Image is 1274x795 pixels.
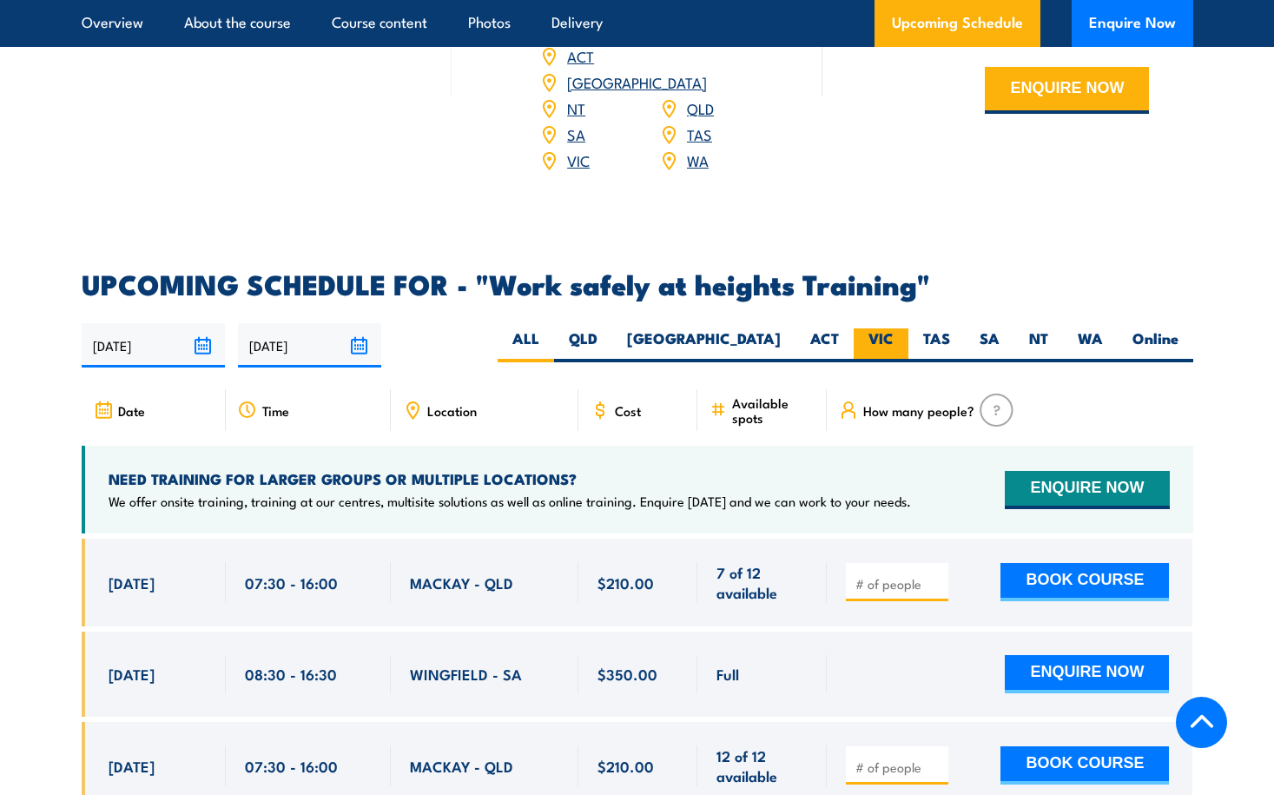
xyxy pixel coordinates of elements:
label: SA [965,328,1014,362]
span: 08:30 - 16:30 [245,664,337,684]
label: NT [1014,328,1063,362]
span: 7 of 12 available [716,562,808,603]
span: $350.00 [597,664,657,684]
label: WA [1063,328,1118,362]
h2: UPCOMING SCHEDULE FOR - "Work safely at heights Training" [82,271,1193,295]
button: ENQUIRE NOW [1005,471,1169,509]
input: From date [82,323,225,368]
a: WA [687,149,709,170]
h4: NEED TRAINING FOR LARGER GROUPS OR MULTIPLE LOCATIONS? [109,469,911,488]
a: TAS [687,123,712,144]
span: Available spots [732,395,815,425]
input: # of people [855,759,942,776]
a: VIC [567,149,590,170]
label: ALL [498,328,554,362]
span: 07:30 - 16:00 [245,756,338,776]
span: How many people? [863,403,974,418]
label: Online [1118,328,1193,362]
span: Date [118,403,145,418]
input: # of people [855,575,942,593]
span: 07:30 - 16:00 [245,573,338,593]
button: BOOK COURSE [1000,746,1169,785]
label: TAS [908,328,965,362]
label: ACT [795,328,854,362]
span: $210.00 [597,756,654,776]
span: MACKAY - QLD [410,573,513,593]
input: To date [238,323,381,368]
a: [GEOGRAPHIC_DATA] [567,71,707,92]
span: $210.00 [597,573,654,593]
label: QLD [554,328,612,362]
span: [DATE] [109,573,155,593]
button: BOOK COURSE [1000,563,1169,601]
label: VIC [854,328,908,362]
span: Location [427,403,477,418]
span: Time [262,403,289,418]
span: [DATE] [109,756,155,776]
a: NT [567,97,585,118]
span: Full [716,664,739,684]
span: WINGFIELD - SA [410,664,522,684]
button: ENQUIRE NOW [985,67,1149,114]
label: [GEOGRAPHIC_DATA] [612,328,795,362]
span: [DATE] [109,664,155,684]
button: ENQUIRE NOW [1005,655,1169,693]
a: SA [567,123,585,144]
span: 12 of 12 available [716,745,808,786]
a: QLD [687,97,714,118]
a: ACT [567,45,594,66]
span: Cost [615,403,641,418]
p: We offer onsite training, training at our centres, multisite solutions as well as online training... [109,493,911,510]
span: MACKAY - QLD [410,756,513,776]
